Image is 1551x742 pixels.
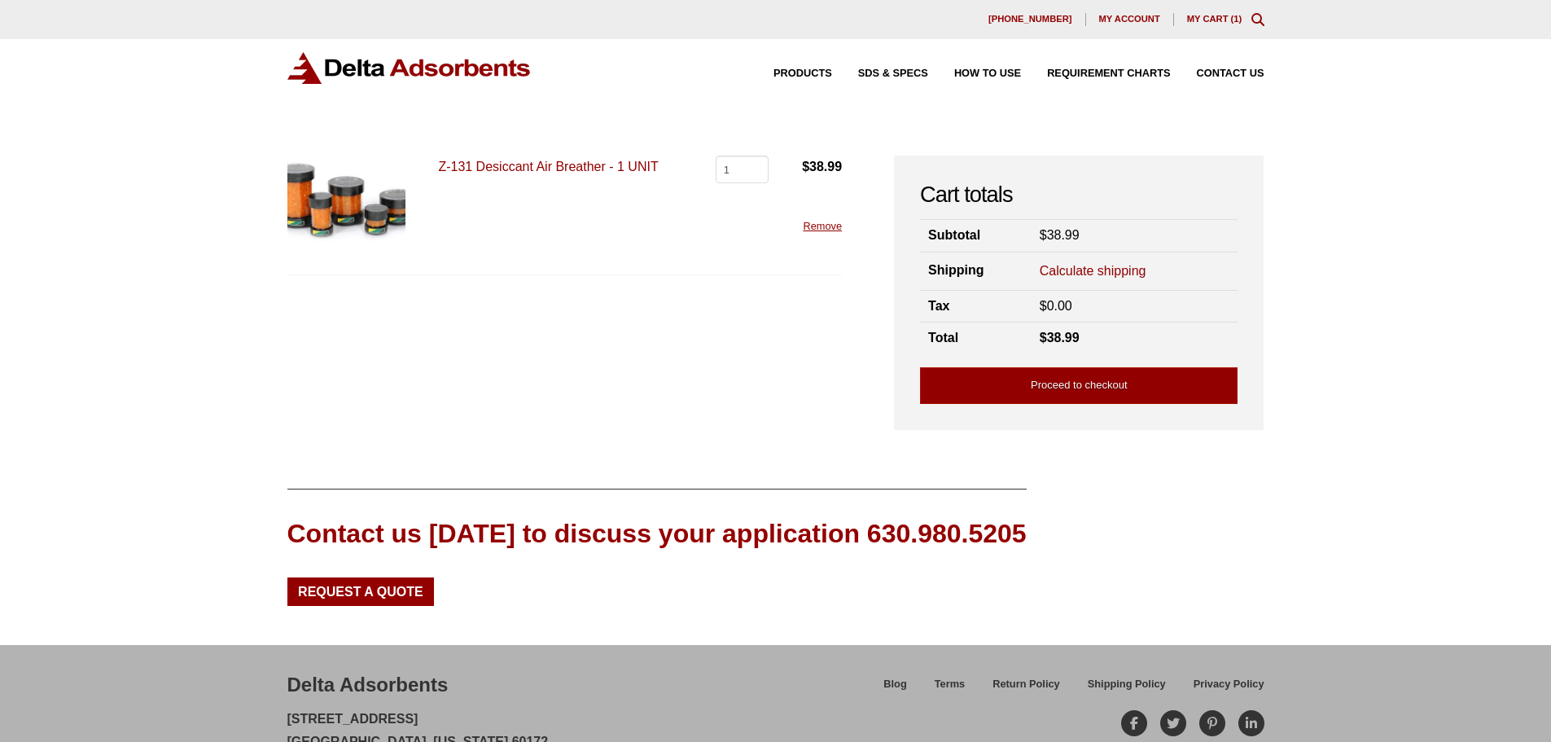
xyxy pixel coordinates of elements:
[1040,228,1047,242] span: $
[832,68,928,79] a: SDS & SPECS
[1086,13,1174,26] a: My account
[992,679,1060,690] span: Return Policy
[802,160,809,173] span: $
[802,160,842,173] bdi: 38.99
[1021,68,1170,79] a: Requirement Charts
[747,68,832,79] a: Products
[921,675,979,704] a: Terms
[1040,331,1080,345] bdi: 38.99
[1040,262,1146,280] a: Calculate shipping
[287,577,435,605] a: Request a Quote
[1251,13,1264,26] div: Toggle Modal Content
[1040,331,1047,345] span: $
[287,516,1027,552] div: Contact us [DATE] to discuss your application 630.980.5205
[287,52,532,84] img: Delta Adsorbents
[858,68,928,79] span: SDS & SPECS
[1099,15,1160,24] span: My account
[1074,675,1180,704] a: Shipping Policy
[1040,299,1072,313] bdi: 0.00
[803,220,842,232] a: Remove this item
[287,671,449,699] div: Delta Adsorbents
[988,15,1072,24] span: [PHONE_NUMBER]
[1047,68,1170,79] span: Requirement Charts
[773,68,832,79] span: Products
[920,291,1032,323] th: Tax
[438,160,658,173] a: Z-131 Desiccant Air Breather - 1 UNIT
[1040,228,1080,242] bdi: 38.99
[979,675,1074,704] a: Return Policy
[1197,68,1264,79] span: Contact Us
[1233,14,1238,24] span: 1
[954,68,1021,79] span: How to Use
[287,156,405,248] img: Z-131 Desiccant Air Breather - 1 UNIT
[870,675,920,704] a: Blog
[1040,299,1047,313] span: $
[298,586,423,599] span: Request a Quote
[928,68,1021,79] a: How to Use
[935,679,965,690] span: Terms
[716,156,769,183] input: Product quantity
[1187,14,1242,24] a: My Cart (1)
[920,182,1238,209] h2: Cart totals
[920,367,1238,404] a: Proceed to checkout
[1088,679,1166,690] span: Shipping Policy
[883,679,906,690] span: Blog
[1171,68,1264,79] a: Contact Us
[975,13,1086,26] a: [PHONE_NUMBER]
[1180,675,1264,704] a: Privacy Policy
[920,323,1032,354] th: Total
[1194,679,1264,690] span: Privacy Policy
[920,252,1032,290] th: Shipping
[920,220,1032,252] th: Subtotal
